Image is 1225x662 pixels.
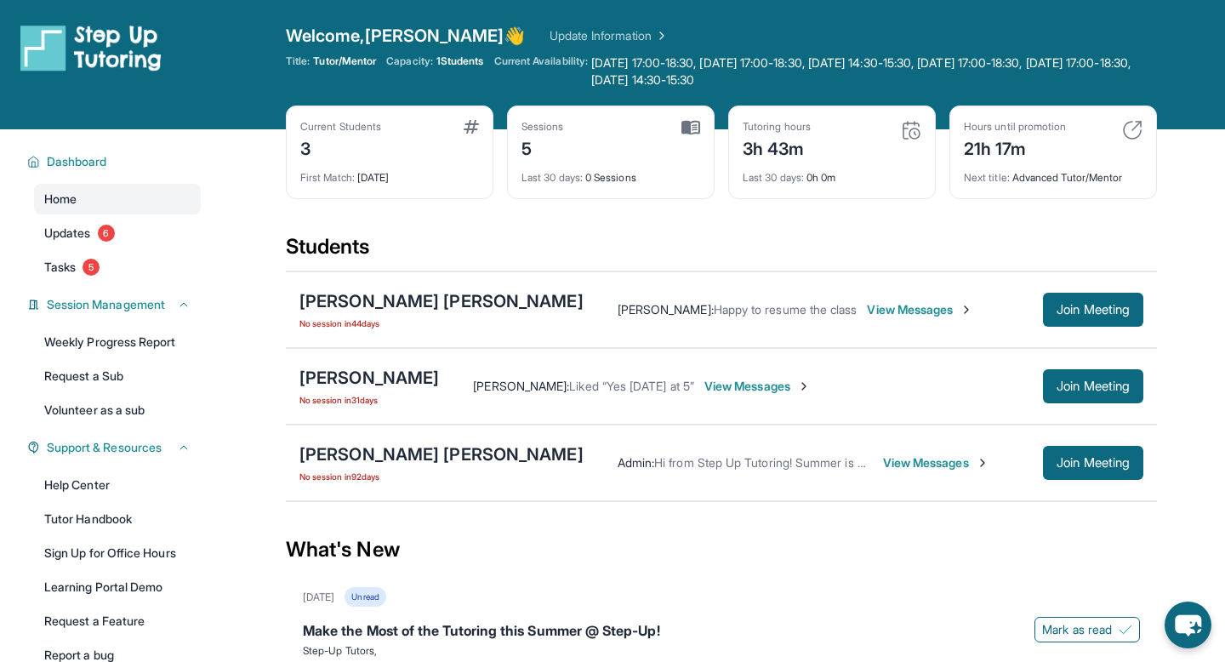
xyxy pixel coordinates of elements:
[964,171,1010,184] span: Next title :
[34,504,201,534] a: Tutor Handbook
[40,296,191,313] button: Session Management
[797,380,811,393] img: Chevron-Right
[964,120,1066,134] div: Hours until promotion
[1119,623,1132,636] img: Mark as read
[960,303,973,317] img: Chevron-Right
[34,538,201,568] a: Sign Up for Office Hours
[286,512,1157,587] div: What's New
[34,327,201,357] a: Weekly Progress Report
[299,393,439,407] span: No session in 31 days
[47,439,162,456] span: Support & Resources
[47,296,165,313] span: Session Management
[473,379,569,393] span: [PERSON_NAME] :
[34,252,201,282] a: Tasks5
[1043,446,1143,480] button: Join Meeting
[286,233,1157,271] div: Students
[386,54,433,68] span: Capacity:
[652,27,669,44] img: Chevron Right
[34,218,201,248] a: Updates6
[521,120,564,134] div: Sessions
[681,120,700,135] img: card
[34,572,201,602] a: Learning Portal Demo
[1057,458,1130,468] span: Join Meeting
[44,225,91,242] span: Updates
[1043,369,1143,403] button: Join Meeting
[300,171,355,184] span: First Match :
[34,395,201,425] a: Volunteer as a sub
[303,620,1140,644] div: Make the Most of the Tutoring this Summer @ Step-Up!
[34,606,201,636] a: Request a Feature
[299,442,584,466] div: [PERSON_NAME] [PERSON_NAME]
[1034,617,1140,642] button: Mark as read
[436,54,484,68] span: 1 Students
[867,301,973,318] span: View Messages
[964,161,1142,185] div: Advanced Tutor/Mentor
[299,289,584,313] div: [PERSON_NAME] [PERSON_NAME]
[34,184,201,214] a: Home
[494,54,588,88] span: Current Availability:
[47,153,107,170] span: Dashboard
[1042,621,1112,638] span: Mark as read
[591,54,1157,88] span: [DATE] 17:00-18:30, [DATE] 17:00-18:30, [DATE] 14:30-15:30, [DATE] 17:00-18:30, [DATE] 17:00-18:3...
[1043,293,1143,327] button: Join Meeting
[286,54,310,68] span: Title:
[743,134,811,161] div: 3h 43m
[1057,305,1130,315] span: Join Meeting
[83,259,100,276] span: 5
[743,161,921,185] div: 0h 0m
[40,153,191,170] button: Dashboard
[521,171,583,184] span: Last 30 days :
[299,470,584,483] span: No session in 92 days
[300,161,479,185] div: [DATE]
[569,379,694,393] span: Liked “Yes [DATE] at 5”
[1165,602,1211,648] button: chat-button
[299,317,584,330] span: No session in 44 days
[313,54,376,68] span: Tutor/Mentor
[964,134,1066,161] div: 21h 17m
[303,644,1140,658] p: Step-Up Tutors,
[743,171,804,184] span: Last 30 days :
[20,24,162,71] img: logo
[704,378,811,395] span: View Messages
[300,120,381,134] div: Current Students
[743,120,811,134] div: Tutoring hours
[901,120,921,140] img: card
[521,161,700,185] div: 0 Sessions
[345,587,385,607] div: Unread
[550,27,669,44] a: Update Information
[40,439,191,456] button: Support & Resources
[1122,120,1142,140] img: card
[618,302,714,317] span: [PERSON_NAME] :
[883,454,989,471] span: View Messages
[976,456,989,470] img: Chevron-Right
[714,302,857,317] span: Happy to resume the class
[98,225,115,242] span: 6
[44,259,76,276] span: Tasks
[44,191,77,208] span: Home
[521,134,564,161] div: 5
[618,455,654,470] span: Admin :
[303,591,334,604] div: [DATE]
[1057,381,1130,391] span: Join Meeting
[464,120,479,134] img: card
[34,470,201,500] a: Help Center
[300,134,381,161] div: 3
[286,24,526,48] span: Welcome, [PERSON_NAME] 👋
[34,361,201,391] a: Request a Sub
[299,366,439,390] div: [PERSON_NAME]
